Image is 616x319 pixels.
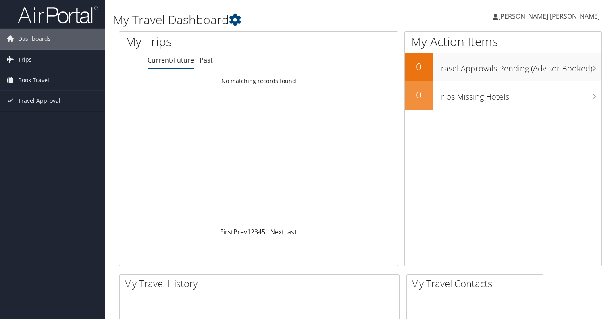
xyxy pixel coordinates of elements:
a: 2 [251,227,254,236]
span: Dashboards [18,29,51,49]
h2: My Travel Contacts [411,277,543,290]
a: 0Trips Missing Hotels [405,81,601,110]
a: Last [284,227,297,236]
a: 3 [254,227,258,236]
a: Prev [233,227,247,236]
span: [PERSON_NAME] [PERSON_NAME] [498,12,600,21]
h1: My Travel Dashboard [113,11,443,28]
h1: My Trips [125,33,276,50]
img: airportal-logo.png [18,5,98,24]
span: Travel Approval [18,91,60,111]
h2: 0 [405,88,433,102]
span: Trips [18,50,32,70]
td: No matching records found [119,74,398,88]
h2: My Travel History [124,277,399,290]
span: … [265,227,270,236]
a: Next [270,227,284,236]
h2: 0 [405,60,433,73]
a: Current/Future [148,56,194,65]
a: Past [200,56,213,65]
a: First [220,227,233,236]
a: [PERSON_NAME] [PERSON_NAME] [493,4,608,28]
h3: Travel Approvals Pending (Advisor Booked) [437,59,601,74]
h1: My Action Items [405,33,601,50]
a: 4 [258,227,262,236]
h3: Trips Missing Hotels [437,87,601,102]
span: Book Travel [18,70,49,90]
a: 5 [262,227,265,236]
a: 1 [247,227,251,236]
a: 0Travel Approvals Pending (Advisor Booked) [405,53,601,81]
